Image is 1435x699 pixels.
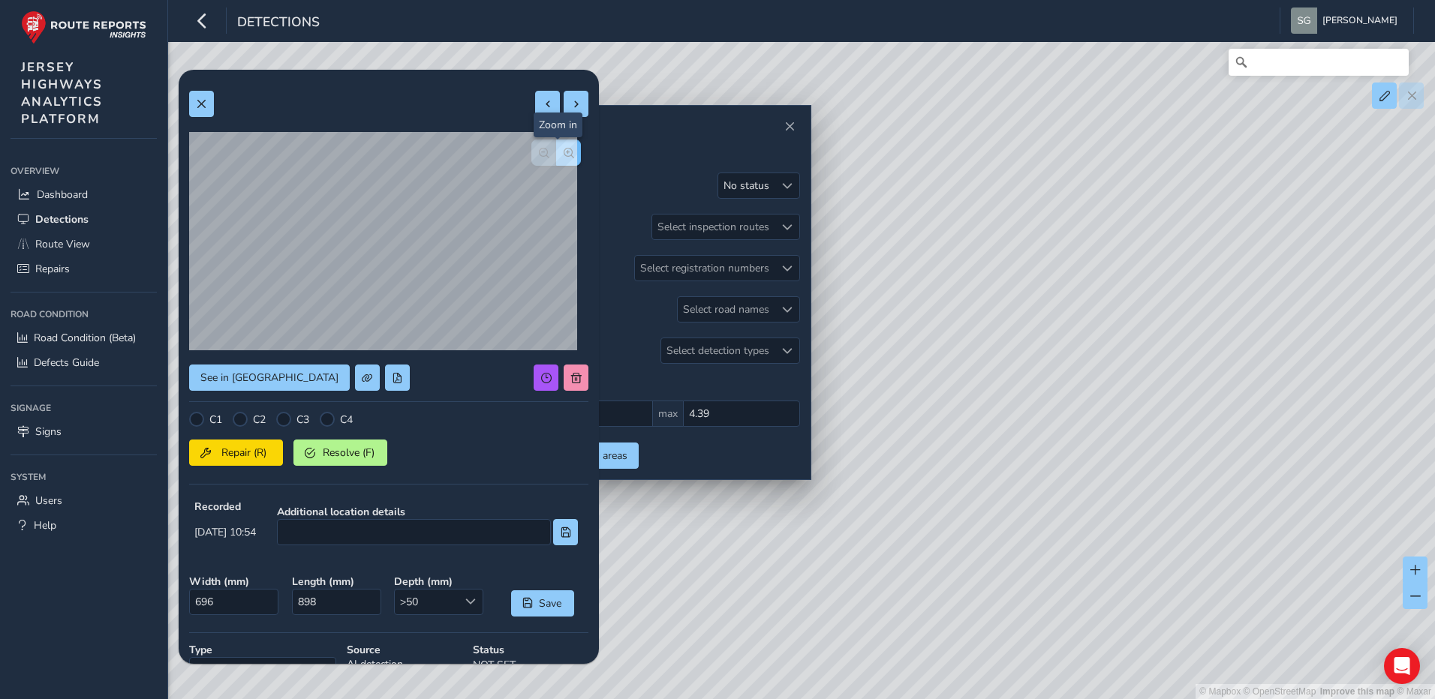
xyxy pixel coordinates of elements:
[678,297,775,322] div: Select road names
[635,256,775,280] div: Select registration numbers
[237,13,320,34] span: Detections
[538,596,563,610] span: Save
[21,58,103,127] span: JERSEY HIGHWAYS ANALYTICS PLATFORM
[724,178,769,193] div: No status
[11,488,157,513] a: Users
[11,232,157,256] a: Route View
[473,643,588,657] strong: Status
[35,424,62,439] span: Signs
[21,10,146,44] img: rr logo
[11,513,157,538] a: Help
[190,658,311,682] span: Select a type
[11,303,157,325] div: Road Condition
[340,412,353,427] label: C4
[11,350,157,375] a: Defects Guide
[292,574,384,589] strong: Length ( mm )
[11,325,157,350] a: Road Condition (Beta)
[507,137,800,163] h2: Filters
[1322,7,1397,34] span: [PERSON_NAME]
[653,400,683,427] span: max
[216,445,272,460] span: Repair (R)
[189,643,336,657] strong: Type
[11,207,157,232] a: Detections
[11,466,157,488] div: System
[511,590,574,616] button: Save
[341,637,468,688] div: AI detection
[320,445,376,460] span: Resolve (F)
[37,187,88,202] span: Dashboard
[1291,7,1403,34] button: [PERSON_NAME]
[296,412,309,427] label: C3
[293,439,387,466] button: Resolve (F)
[652,214,775,239] div: Select inspection routes
[200,370,338,385] span: See in [GEOGRAPHIC_DATA]
[35,212,89,226] span: Detections
[277,505,578,519] strong: Additional location details
[779,116,800,137] button: Close
[35,262,70,276] span: Repairs
[11,419,157,444] a: Signs
[347,643,462,657] strong: Source
[194,525,256,539] span: [DATE] 10:54
[1291,7,1317,34] img: diamond-layout
[395,589,458,614] span: >50
[34,355,99,370] span: Defects Guide
[473,657,588,673] p: NOT SET
[661,338,775,363] div: Select detection types
[311,658,335,682] div: Select a type
[209,412,222,427] label: C1
[189,439,283,466] button: Repair (R)
[1384,648,1420,684] div: Open Intercom Messenger
[34,331,136,345] span: Road Condition (Beta)
[189,574,281,589] strong: Width ( mm )
[35,237,90,251] span: Route View
[11,397,157,419] div: Signage
[1229,49,1409,76] input: Search
[189,364,350,391] button: See in Route View
[253,412,266,427] label: C2
[11,160,157,182] div: Overview
[34,518,56,532] span: Help
[11,256,157,281] a: Repairs
[194,499,256,514] strong: Recorded
[394,574,486,589] strong: Depth ( mm )
[11,182,157,207] a: Dashboard
[35,493,62,508] span: Users
[683,400,800,427] input: 0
